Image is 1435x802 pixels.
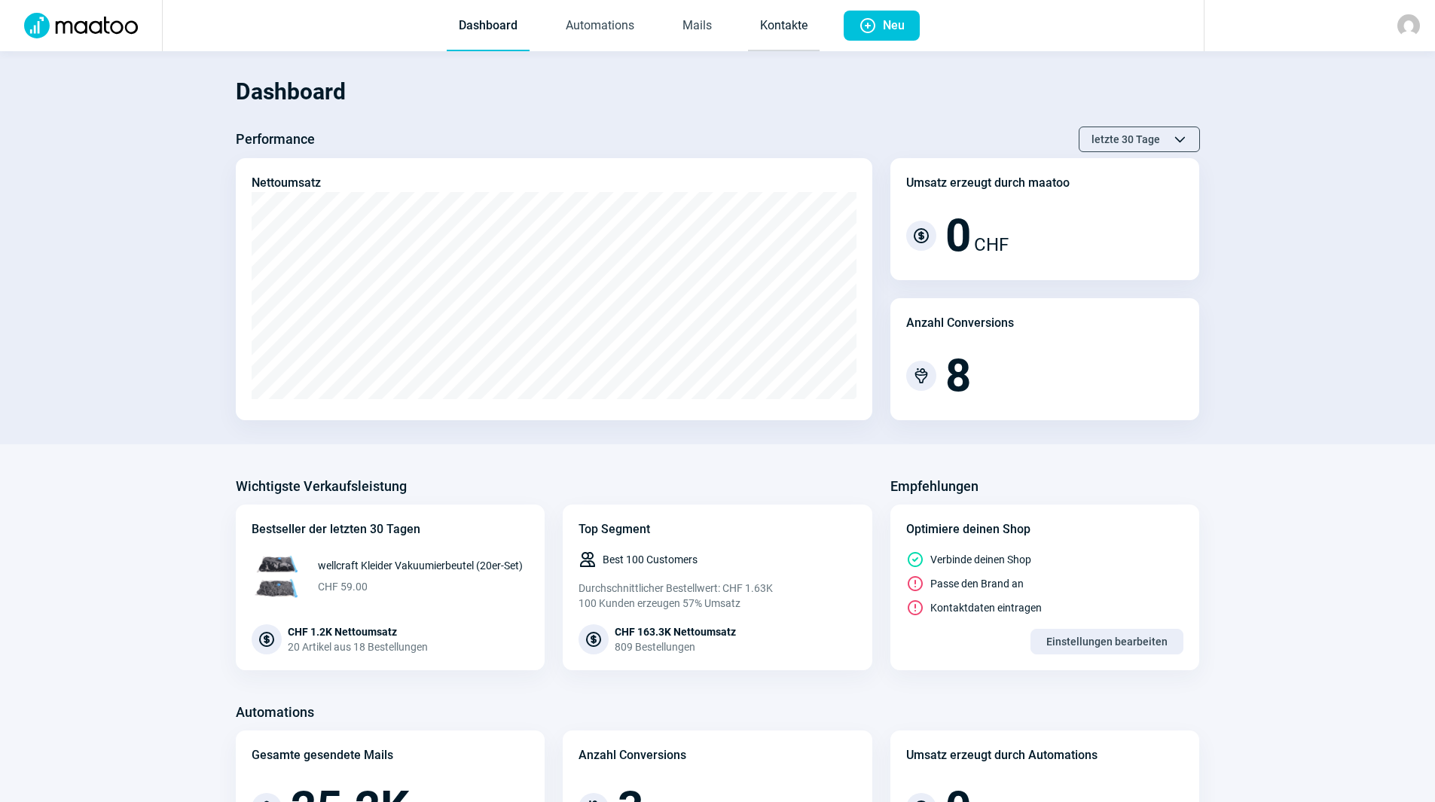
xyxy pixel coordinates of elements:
[15,13,147,38] img: Logo
[318,558,523,573] span: wellcraft Kleider Vakuumierbeutel (20er-Set)
[236,127,315,151] h3: Performance
[447,2,530,51] a: Dashboard
[930,576,1024,591] span: Passe den Brand an
[945,353,971,398] span: 8
[748,2,820,51] a: Kontakte
[906,314,1014,332] div: Anzahl Conversions
[318,579,523,594] span: CHF 59.00
[236,700,314,724] h3: Automations
[603,552,698,567] span: Best 100 Customers
[252,550,303,602] img: 68x68
[615,624,736,639] div: CHF 163.3K Nettoumsatz
[1092,127,1160,151] span: letzte 30 Tage
[288,624,428,639] div: CHF 1.2K Nettoumsatz
[252,174,321,192] div: Nettoumsatz
[579,520,856,538] div: Top Segment
[930,600,1042,615] span: Kontaktdaten eintragen
[930,552,1031,567] span: Verbinde deinen Shop
[252,746,393,764] div: Gesamte gesendete Mails
[1397,14,1420,37] img: avatar
[615,639,736,654] div: 809 Bestellungen
[890,474,979,499] h3: Empfehlungen
[579,746,686,764] div: Anzahl Conversions
[883,11,905,41] span: Neu
[945,213,971,258] span: 0
[974,231,1009,258] span: CHF
[236,66,1200,117] h1: Dashboard
[670,2,724,51] a: Mails
[1030,629,1183,654] button: Einstellungen bearbeiten
[288,639,428,654] div: 20 Artikel aus 18 Bestellungen
[252,520,530,538] div: Bestseller der letzten 30 Tagen
[906,520,1184,538] div: Optimiere deinen Shop
[844,11,920,41] button: Neu
[554,2,646,51] a: Automations
[579,581,856,611] div: Durchschnittlicher Bestellwert: CHF 1.63K 100 Kunden erzeugen 57% Umsatz
[1046,630,1168,654] span: Einstellungen bearbeiten
[906,174,1070,192] div: Umsatz erzeugt durch maatoo
[906,746,1098,764] div: Umsatz erzeugt durch Automations
[236,474,407,499] h3: Wichtigste Verkaufsleistung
